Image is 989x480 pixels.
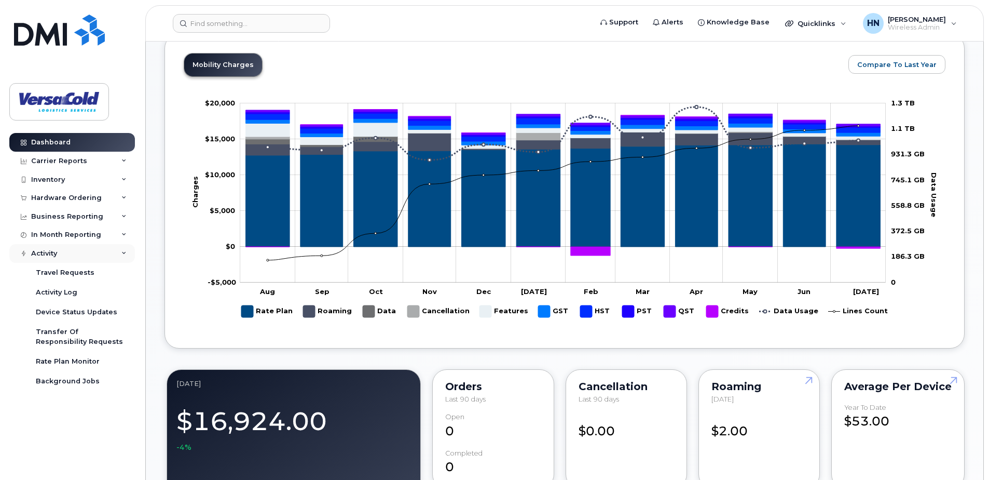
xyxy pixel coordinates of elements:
g: Lines Count [828,301,888,322]
g: PST [622,301,653,322]
span: Quicklinks [798,19,835,28]
g: Rate Plan [241,301,293,322]
div: Roaming [711,382,807,391]
tspan: 931.3 GB [891,150,925,158]
tspan: 186.3 GB [891,252,925,260]
tspan: Apr [689,287,703,296]
tspan: $15,000 [205,135,235,143]
g: Credits [706,301,749,322]
div: Orders [445,382,541,391]
tspan: 558.8 GB [891,201,925,209]
tspan: 1.1 TB [891,124,915,132]
tspan: Feb [584,287,598,296]
tspan: [DATE] [521,287,547,296]
g: $0 [208,278,236,286]
span: [PERSON_NAME] [888,15,946,23]
div: completed [445,449,483,457]
g: $0 [205,170,235,179]
div: $0.00 [579,413,674,440]
div: Year to Date [844,404,886,411]
tspan: [DATE] [853,287,879,296]
span: Alerts [662,17,683,28]
tspan: Oct [369,287,383,296]
g: GST [538,301,570,322]
div: 0 [445,449,541,476]
div: $2.00 [711,413,807,440]
span: Last 90 days [445,395,486,403]
g: $0 [205,135,235,143]
g: Roaming [246,132,881,155]
tspan: $10,000 [205,170,235,179]
g: Data Usage [759,301,818,322]
g: Rate Plan [246,144,881,247]
g: Roaming [303,301,352,322]
tspan: Sep [315,287,329,296]
span: Knowledge Base [707,17,770,28]
div: 0 [445,413,541,440]
input: Find something... [173,14,330,33]
tspan: -$5,000 [208,278,236,286]
div: Quicklinks [778,13,854,34]
div: July 2025 [176,379,411,388]
g: HST [580,301,612,322]
g: Features [479,301,528,322]
tspan: 1.3 TB [891,99,915,107]
span: Wireless Admin [888,23,946,32]
a: Support [593,12,645,33]
button: Compare To Last Year [848,55,945,74]
tspan: Dec [476,287,491,296]
span: Compare To Last Year [857,60,937,70]
tspan: $20,000 [205,99,235,107]
span: HN [867,17,880,30]
div: Average per Device [844,382,952,391]
tspan: $0 [226,242,235,250]
a: Mobility Charges [184,54,262,76]
tspan: Jun [798,287,811,296]
span: Support [609,17,638,28]
div: $53.00 [844,404,952,431]
a: Alerts [645,12,691,33]
tspan: Charges [191,176,199,208]
tspan: $5,000 [210,206,235,215]
tspan: 0 [891,278,896,286]
g: Features [246,123,881,149]
div: Open [445,413,464,421]
g: Legend [241,301,888,322]
a: Knowledge Base [691,12,777,33]
tspan: Data Usage [930,172,938,217]
g: $0 [205,99,235,107]
span: Last 90 days [579,395,619,403]
span: [DATE] [711,395,734,403]
tspan: 745.1 GB [891,175,925,183]
div: $16,924.00 [176,401,411,452]
tspan: Mar [636,287,650,296]
g: Data [246,132,881,149]
div: Haneef Nathoo [856,13,964,34]
tspan: Aug [259,287,275,296]
span: -4% [176,442,191,452]
tspan: Nov [422,287,437,296]
tspan: 372.5 GB [891,226,925,235]
g: QST [664,301,696,322]
tspan: May [743,287,758,296]
g: $0 [210,206,235,215]
g: Data [363,301,397,322]
g: Cancellation [407,301,470,322]
div: Cancellation [579,382,674,391]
